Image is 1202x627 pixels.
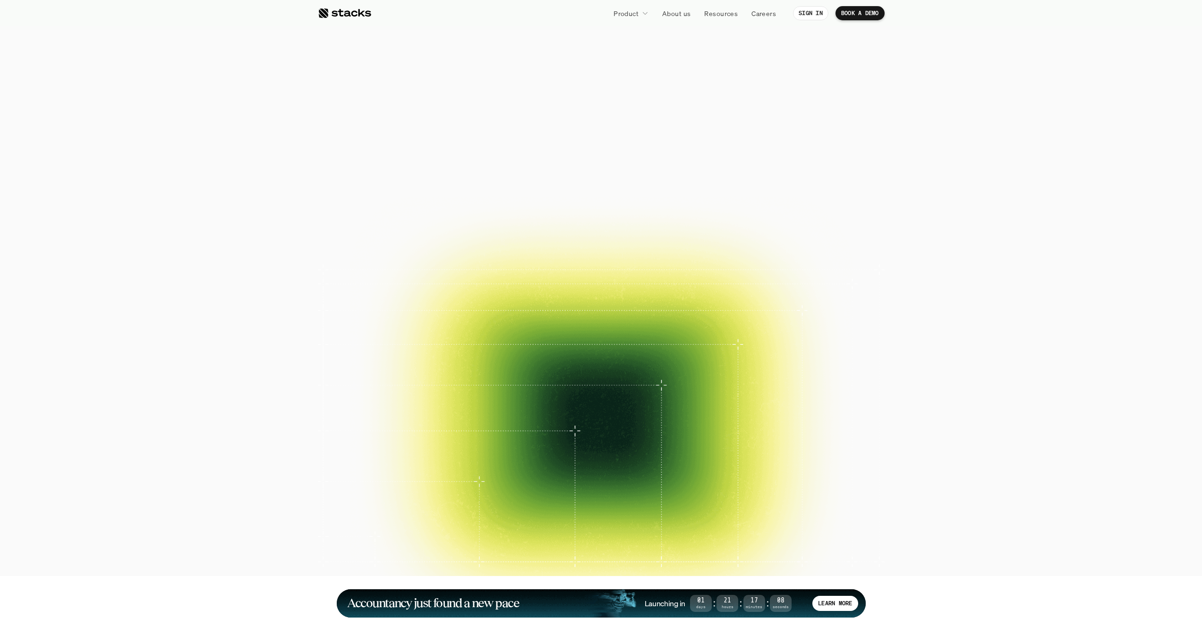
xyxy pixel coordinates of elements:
p: EXPLORE PRODUCT [610,204,683,218]
p: LEARN MORE [818,600,852,607]
p: SIGN IN [799,10,823,17]
span: Seconds [770,605,792,609]
p: BOOK A DEMO [841,10,879,17]
p: Resources [704,8,738,18]
p: and more [775,299,834,307]
a: Careers [746,5,782,22]
span: 17 [743,598,765,603]
a: SIGN IN [793,6,828,20]
h2: Case study [659,271,684,277]
span: 01 [690,598,712,603]
a: EXPLORE PRODUCT [594,199,699,223]
span: The [423,57,497,100]
span: 08 [770,598,792,603]
p: Product [614,8,639,18]
span: close. [676,57,779,100]
p: About us [662,8,691,18]
span: Minutes [743,605,765,609]
a: BOOK A DEMO [835,6,885,20]
a: Case study [368,240,427,280]
a: Case study [436,288,495,329]
a: Resources [699,5,743,22]
span: Reimagined. [484,100,718,142]
strong: : [738,598,743,609]
a: BOOK A DEMO [503,199,589,223]
span: 21 [716,598,738,603]
h4: Launching in [645,598,685,609]
a: Case study [436,240,495,280]
h2: Case study [456,319,481,325]
strong: : [712,598,716,609]
span: Hours [716,605,738,609]
p: Close your books faster, smarter, and risk-free with Stacks, the AI tool for accounting teams. [483,153,718,182]
a: Case study [504,288,563,329]
h1: Accountancy just found a new pace [347,598,520,609]
p: BOOK A DEMO [519,204,572,218]
p: Careers [751,8,776,18]
h2: Case study [523,319,548,325]
h2: Case study [456,271,481,277]
a: Accountancy just found a new paceLaunching in01Days:21Hours:17Minutes:08SecondsLEARN MORE [337,589,866,618]
span: financial [505,57,668,100]
a: About us [656,5,696,22]
a: Case study [639,240,698,280]
h2: Case study [388,271,413,277]
span: Days [690,605,712,609]
strong: : [765,598,770,609]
